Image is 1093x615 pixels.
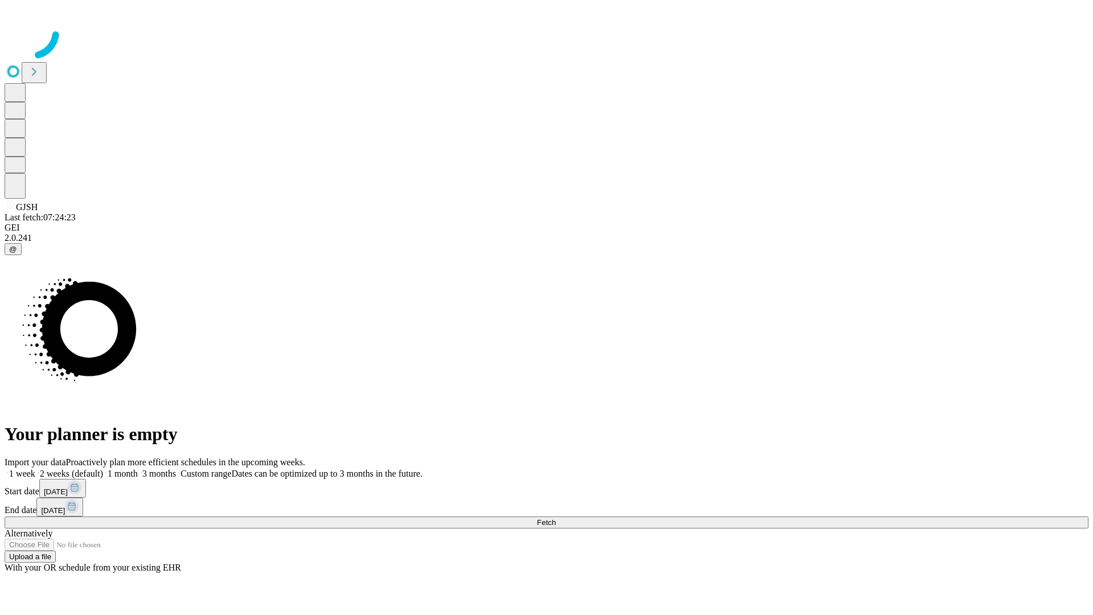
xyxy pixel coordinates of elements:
[39,479,86,498] button: [DATE]
[5,528,52,538] span: Alternatively
[36,498,83,516] button: [DATE]
[9,469,35,478] span: 1 week
[16,202,38,212] span: GJSH
[5,212,76,222] span: Last fetch: 07:24:23
[9,245,17,253] span: @
[66,457,305,467] span: Proactively plan more efficient schedules in the upcoming weeks.
[5,498,1088,516] div: End date
[5,233,1088,243] div: 2.0.241
[41,506,65,515] span: [DATE]
[180,469,231,478] span: Custom range
[5,457,66,467] span: Import your data
[5,424,1088,445] h1: Your planner is empty
[5,563,181,572] span: With your OR schedule from your existing EHR
[40,469,103,478] span: 2 weeks (default)
[44,487,68,496] span: [DATE]
[5,516,1088,528] button: Fetch
[537,518,556,527] span: Fetch
[142,469,176,478] span: 3 months
[5,223,1088,233] div: GEI
[5,243,22,255] button: @
[5,551,56,563] button: Upload a file
[108,469,138,478] span: 1 month
[232,469,422,478] span: Dates can be optimized up to 3 months in the future.
[5,479,1088,498] div: Start date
